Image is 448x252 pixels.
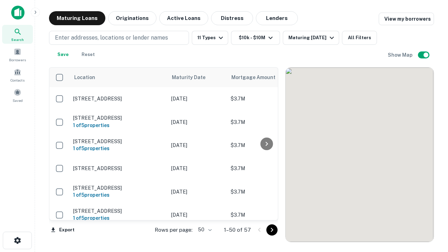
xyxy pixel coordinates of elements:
button: Active Loans [159,11,208,25]
p: [STREET_ADDRESS] [73,115,164,121]
p: [DATE] [171,141,224,149]
button: $10k - $10M [231,31,280,45]
a: Saved [2,86,33,105]
button: 11 Types [192,31,228,45]
p: [STREET_ADDRESS] [73,138,164,145]
span: Maturity Date [172,73,215,82]
button: Lenders [256,11,298,25]
span: Location [74,73,95,82]
a: Borrowers [2,45,33,64]
p: $3.7M [231,95,301,103]
a: Search [2,25,33,44]
p: 1–50 of 57 [224,226,251,234]
button: Save your search to get updates of matches that match your search criteria. [52,48,74,62]
p: $3.7M [231,118,301,126]
span: Saved [13,98,23,103]
button: Maturing Loans [49,11,105,25]
button: Maturing [DATE] [283,31,339,45]
button: Originations [108,11,156,25]
p: [DATE] [171,118,224,126]
th: Location [70,68,168,87]
span: Contacts [10,77,24,83]
p: $3.7M [231,211,301,219]
h6: 1 of 5 properties [73,214,164,222]
h6: 1 of 5 properties [73,191,164,199]
p: [DATE] [171,95,224,103]
p: [DATE] [171,188,224,196]
h6: Show Map [388,51,414,59]
p: $3.7M [231,164,301,172]
p: [STREET_ADDRESS] [73,208,164,214]
p: [STREET_ADDRESS] [73,165,164,171]
div: Maturing [DATE] [288,34,336,42]
span: Borrowers [9,57,26,63]
p: [STREET_ADDRESS] [73,96,164,102]
p: [DATE] [171,164,224,172]
img: capitalize-icon.png [11,6,24,20]
p: Rows per page: [155,226,192,234]
p: $3.7M [231,141,301,149]
span: Search [11,37,24,42]
button: All Filters [342,31,377,45]
div: 0 0 [286,68,434,242]
button: Distress [211,11,253,25]
p: $3.7M [231,188,301,196]
p: [DATE] [171,211,224,219]
th: Mortgage Amount [227,68,304,87]
p: [STREET_ADDRESS] [73,185,164,191]
button: Enter addresses, locations or lender names [49,31,189,45]
div: 50 [195,225,213,235]
button: Go to next page [266,224,278,236]
button: Export [49,225,76,235]
span: Mortgage Amount [231,73,285,82]
iframe: Chat Widget [413,174,448,207]
h6: 1 of 5 properties [73,121,164,129]
a: View my borrowers [379,13,434,25]
p: Enter addresses, locations or lender names [55,34,168,42]
button: Reset [77,48,99,62]
h6: 1 of 5 properties [73,145,164,152]
a: Contacts [2,65,33,84]
th: Maturity Date [168,68,227,87]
